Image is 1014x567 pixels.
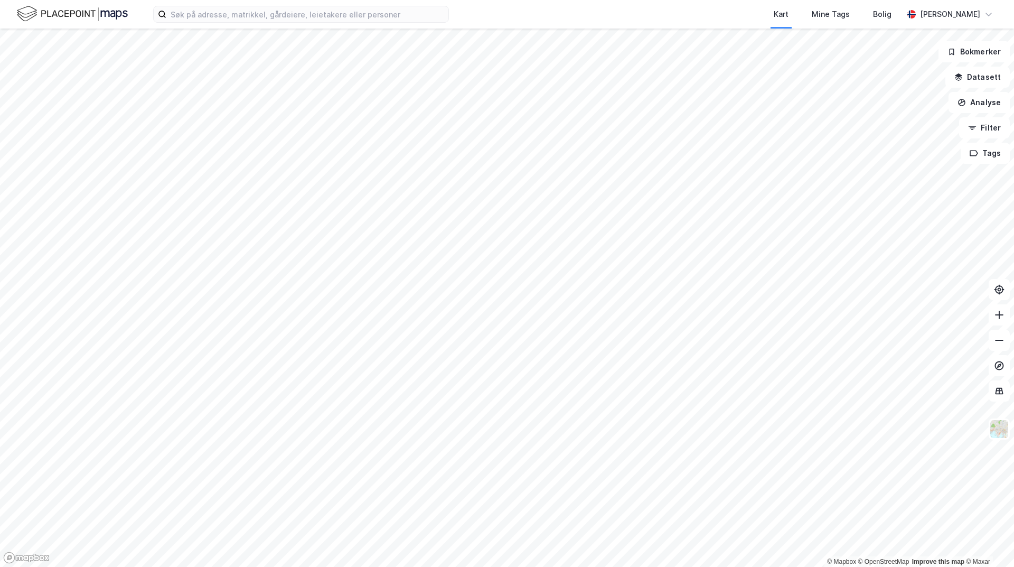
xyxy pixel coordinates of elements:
[858,558,909,565] a: OpenStreetMap
[961,516,1014,567] iframe: Chat Widget
[920,8,980,21] div: [PERSON_NAME]
[774,8,788,21] div: Kart
[989,419,1009,439] img: Z
[961,143,1010,164] button: Tags
[912,558,964,565] a: Improve this map
[949,92,1010,113] button: Analyse
[873,8,891,21] div: Bolig
[3,552,50,564] a: Mapbox homepage
[938,41,1010,62] button: Bokmerker
[166,6,448,22] input: Søk på adresse, matrikkel, gårdeiere, leietakere eller personer
[959,117,1010,138] button: Filter
[945,67,1010,88] button: Datasett
[961,516,1014,567] div: Kontrollprogram for chat
[812,8,850,21] div: Mine Tags
[17,5,128,23] img: logo.f888ab2527a4732fd821a326f86c7f29.svg
[827,558,856,565] a: Mapbox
